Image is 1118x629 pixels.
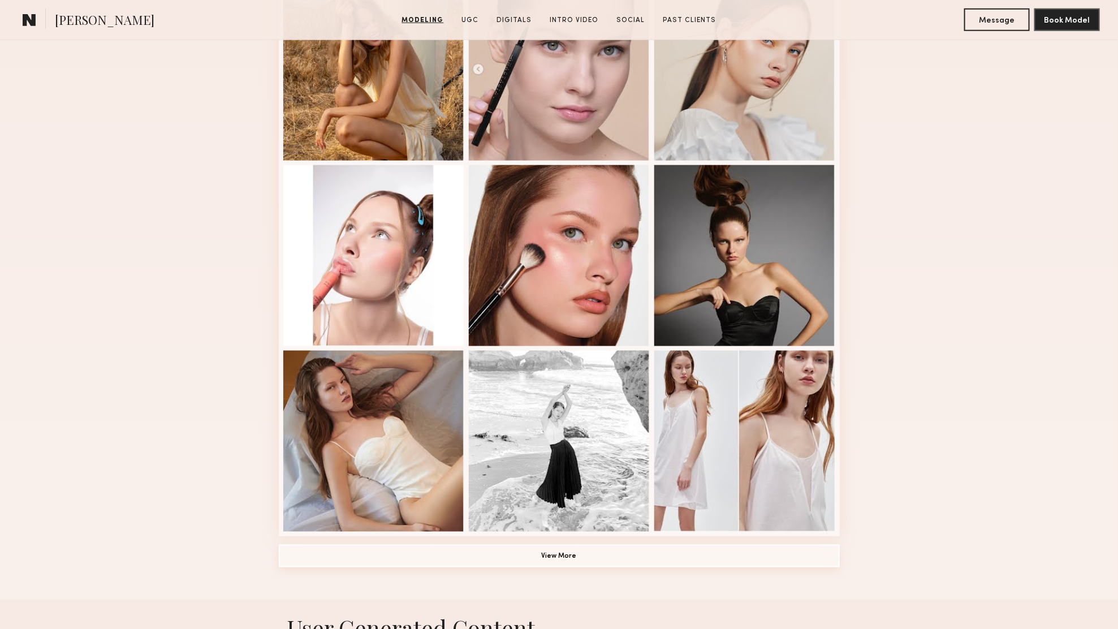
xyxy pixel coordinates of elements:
a: Modeling [398,15,448,25]
a: Intro Video [546,15,603,25]
a: Social [612,15,650,25]
a: Past Clients [659,15,721,25]
button: Message [964,8,1030,31]
button: View More [279,545,840,567]
button: Book Model [1034,8,1100,31]
a: UGC [457,15,484,25]
a: Book Model [1034,15,1100,24]
span: [PERSON_NAME] [55,11,154,31]
a: Digitals [493,15,537,25]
